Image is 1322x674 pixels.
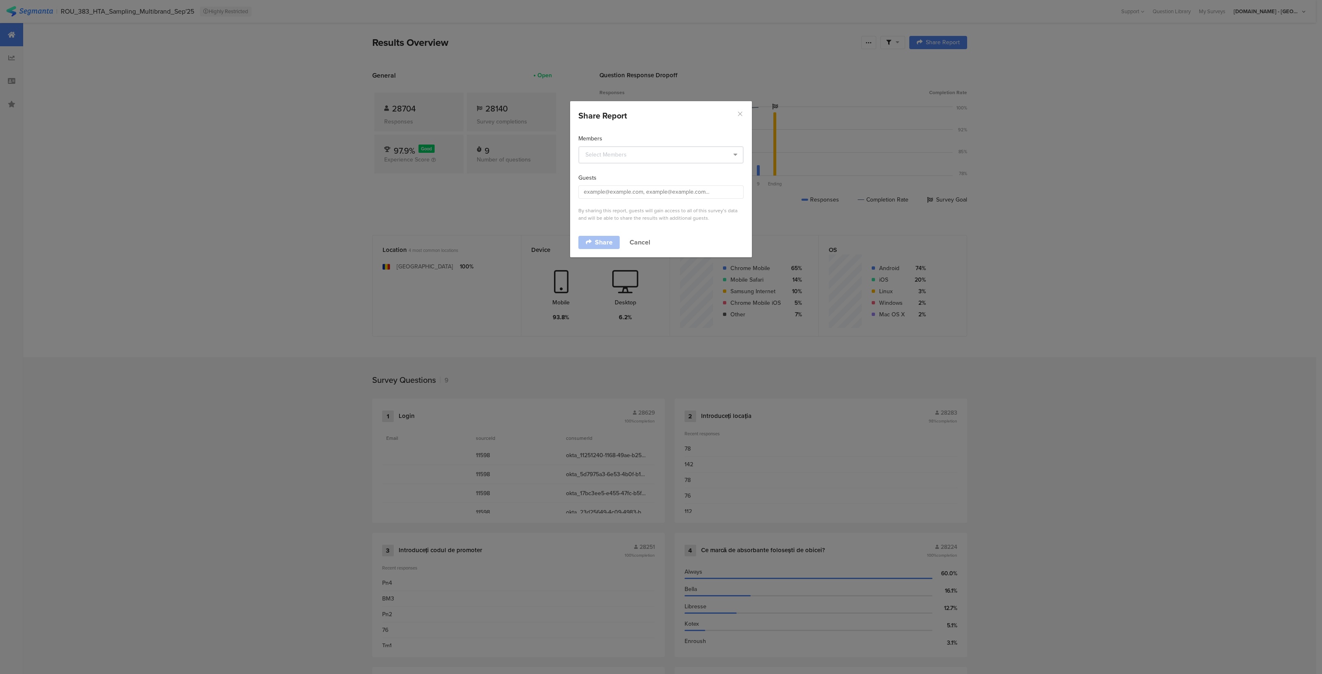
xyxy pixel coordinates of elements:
[578,173,744,182] div: Guests
[578,185,744,199] input: example@example.com, example@example.com...
[578,207,744,222] div: By sharing this report, guests will gain access to all of this survey’s data and will be able to ...
[578,134,744,143] div: Members
[630,237,650,247] button: Cancel
[579,147,743,163] input: Select Members
[737,109,744,119] button: Close
[578,109,744,122] div: Share Report
[570,101,752,257] div: dialog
